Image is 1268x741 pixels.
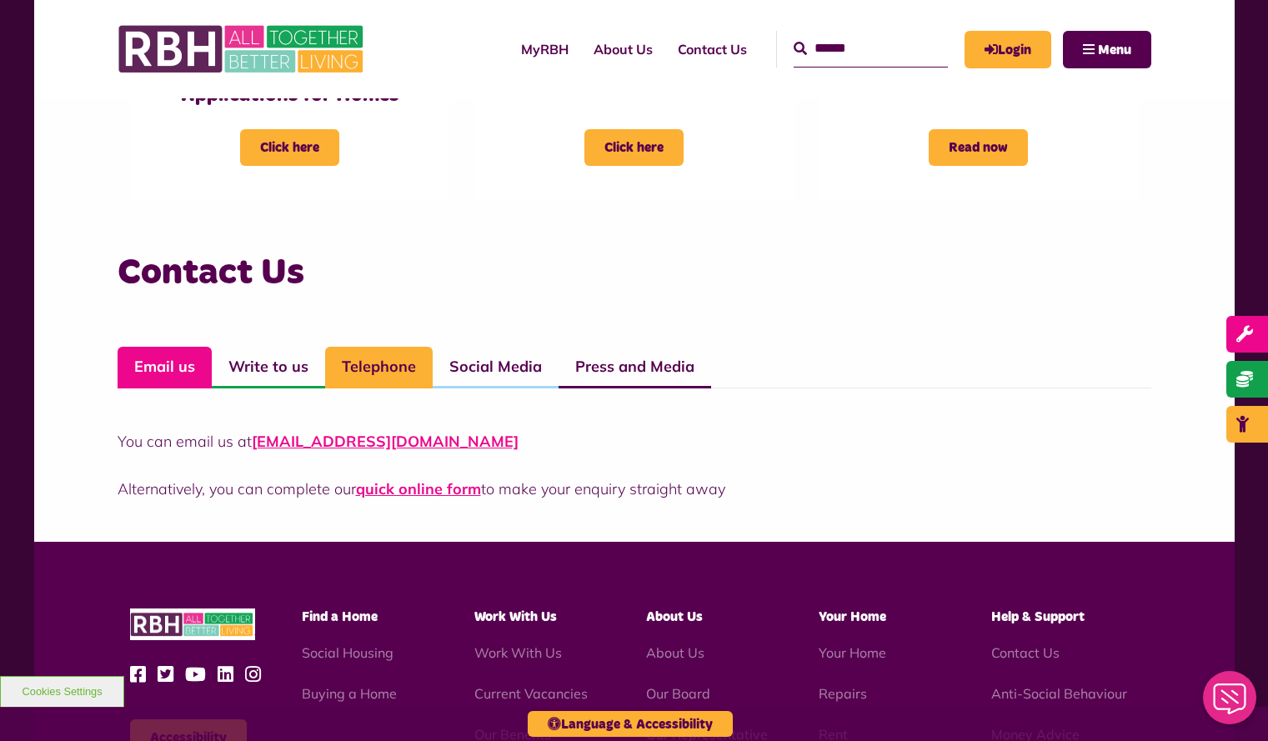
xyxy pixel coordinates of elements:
[991,644,1060,661] a: Contact Us
[118,478,1151,500] p: Alternatively, you can complete our to make your enquiry straight away
[559,347,711,388] a: Press and Media
[581,27,665,72] a: About Us
[509,27,581,72] a: MyRBH
[118,249,1151,297] h3: Contact Us
[646,610,703,623] span: About Us
[118,347,212,388] a: Email us
[819,685,867,702] a: Repairs
[118,17,368,82] img: RBH
[1098,43,1131,57] span: Menu
[665,27,759,72] a: Contact Us
[1193,666,1268,741] iframe: Netcall Web Assistant for live chat
[118,430,1151,453] p: You can email us at
[433,347,559,388] a: Social Media
[325,347,433,388] a: Telephone
[130,608,255,641] img: RBH
[646,644,704,661] a: About Us
[474,610,557,623] span: Work With Us
[929,129,1028,166] span: Read now
[302,685,397,702] a: Buying a Home
[1063,31,1151,68] button: Navigation
[474,685,588,702] a: Current Vacancies
[819,644,886,661] a: Your Home
[646,685,710,702] a: Our Board
[965,31,1051,68] a: MyRBH
[819,610,886,623] span: Your Home
[302,644,393,661] a: Social Housing
[528,711,733,737] button: Language & Accessibility
[302,610,378,623] span: Find a Home
[991,685,1127,702] a: Anti-Social Behaviour
[474,644,562,661] a: Work With Us
[212,347,325,388] a: Write to us
[991,610,1085,623] span: Help & Support
[584,129,684,166] span: Click here
[240,129,339,166] span: Click here
[252,432,519,451] a: [EMAIL_ADDRESS][DOMAIN_NAME]
[794,31,948,67] input: Search
[356,479,481,498] a: quick online form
